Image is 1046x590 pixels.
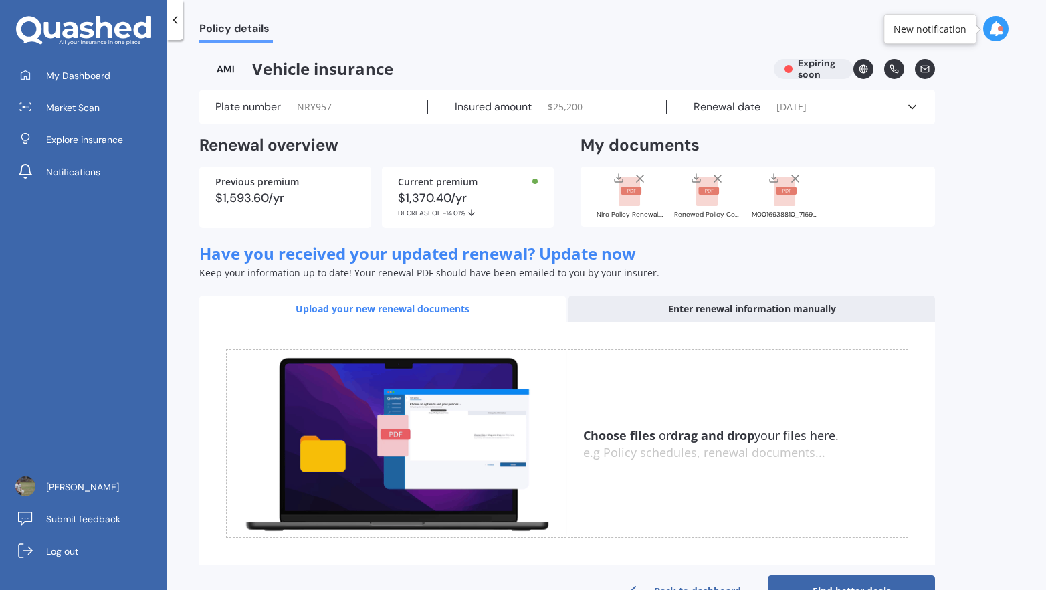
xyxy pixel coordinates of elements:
label: Plate number [215,100,281,114]
span: [PERSON_NAME] [46,480,119,494]
div: e.g Policy schedules, renewal documents... [583,446,908,460]
span: Notifications [46,165,100,179]
span: or your files here. [583,427,839,444]
img: picture [15,476,35,496]
div: Renewed Policy Correspondence - M0016938810 2023.pdf [674,211,741,218]
span: My Dashboard [46,69,110,82]
div: Upload your new renewal documents [199,296,566,322]
span: Keep your information up to date! Your renewal PDF should have been emailed to you by your insurer. [199,266,659,279]
a: My Dashboard [10,62,167,89]
span: DECREASE OF [398,209,443,217]
span: Policy details [199,22,273,40]
div: Enter renewal information manually [568,296,935,322]
a: Market Scan [10,94,167,121]
a: Log out [10,538,167,565]
u: Choose files [583,427,655,444]
span: -14.01% [443,209,465,217]
span: Explore insurance [46,133,123,146]
span: $ 25,200 [548,100,583,114]
span: Submit feedback [46,512,120,526]
span: Market Scan [46,101,100,114]
span: Log out [46,545,78,558]
b: drag and drop [671,427,754,444]
h2: My documents [581,135,700,156]
span: [DATE] [776,100,807,114]
a: Explore insurance [10,126,167,153]
div: Previous premium [215,177,355,187]
div: M0016938810_71696513.pdf [752,211,819,218]
div: Niro Policy Renewal.pdf [597,211,663,218]
a: [PERSON_NAME] [10,474,167,500]
a: Submit feedback [10,506,167,532]
label: Insured amount [455,100,532,114]
div: $1,370.40/yr [398,192,538,217]
h2: Renewal overview [199,135,554,156]
div: Current premium [398,177,538,187]
label: Renewal date [694,100,760,114]
span: Vehicle insurance [199,59,763,79]
img: AMI-text-1.webp [199,59,252,79]
img: upload.de96410c8ce839c3fdd5.gif [227,350,567,538]
span: NRY957 [297,100,332,114]
span: Have you received your updated renewal? Update now [199,242,636,264]
div: $1,593.60/yr [215,192,355,204]
div: New notification [894,23,966,36]
a: Notifications [10,159,167,185]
